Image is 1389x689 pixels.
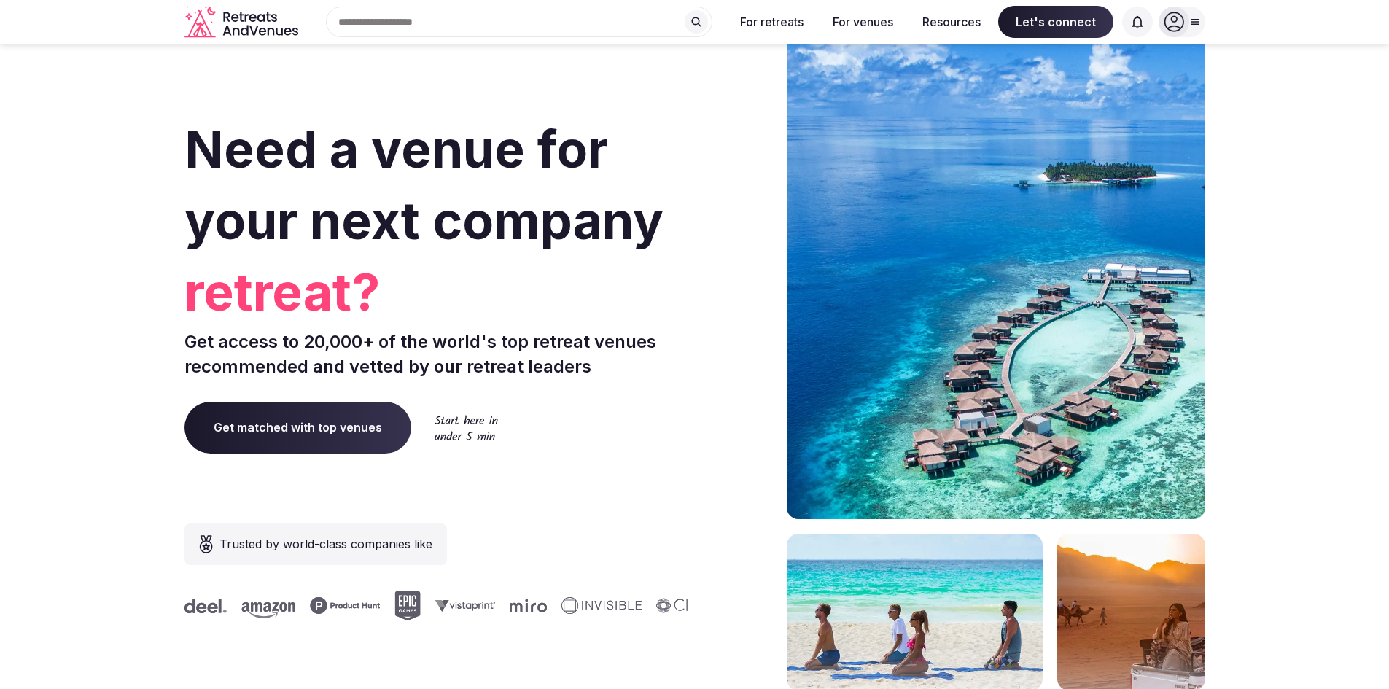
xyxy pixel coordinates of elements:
[435,415,498,440] img: Start here in under 5 min
[392,591,419,620] svg: Epic Games company logo
[821,6,905,38] button: For venues
[184,6,301,39] a: Visit the homepage
[184,6,301,39] svg: Retreats and Venues company logo
[559,597,639,615] svg: Invisible company logo
[184,118,664,252] span: Need a venue for your next company
[184,257,689,328] span: retreat?
[911,6,992,38] button: Resources
[507,599,545,612] svg: Miro company logo
[433,599,493,612] svg: Vistaprint company logo
[182,599,225,613] svg: Deel company logo
[184,402,411,453] a: Get matched with top venues
[219,535,432,553] span: Trusted by world-class companies like
[184,330,689,378] p: Get access to 20,000+ of the world's top retreat venues recommended and vetted by our retreat lea...
[728,6,815,38] button: For retreats
[998,6,1113,38] span: Let's connect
